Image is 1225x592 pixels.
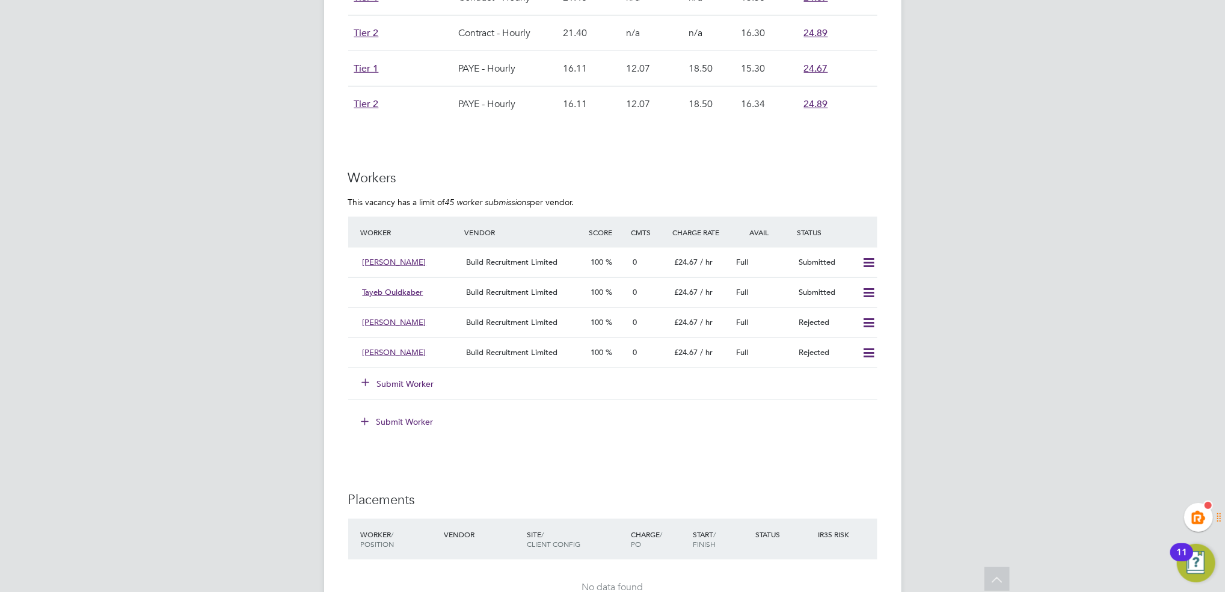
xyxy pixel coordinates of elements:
[348,170,877,187] h3: Workers
[354,27,379,39] span: Tier 2
[628,523,690,555] div: Charge
[794,313,856,333] div: Rejected
[363,347,426,357] span: [PERSON_NAME]
[737,317,749,327] span: Full
[700,287,713,297] span: / hr
[591,287,604,297] span: 100
[794,253,856,273] div: Submitted
[626,27,640,39] span: n/a
[737,347,749,357] span: Full
[700,347,713,357] span: / hr
[628,221,669,243] div: Cmts
[815,523,856,545] div: IR35 Risk
[700,257,713,267] span: / hr
[626,63,650,75] span: 12.07
[354,98,379,110] span: Tier 2
[674,347,698,357] span: £24.67
[794,343,856,363] div: Rejected
[358,221,462,243] div: Worker
[804,63,828,75] span: 24.67
[804,98,828,110] span: 24.89
[586,221,628,243] div: Score
[363,317,426,327] span: [PERSON_NAME]
[669,221,732,243] div: Charge Rate
[674,317,698,327] span: £24.67
[631,529,662,549] span: / PO
[348,197,877,208] p: This vacancy has a limit of per vendor.
[737,287,749,297] span: Full
[626,98,650,110] span: 12.07
[524,523,628,555] div: Site
[633,347,637,357] span: 0
[633,257,637,267] span: 0
[363,257,426,267] span: [PERSON_NAME]
[633,317,637,327] span: 0
[804,27,828,39] span: 24.89
[737,257,749,267] span: Full
[732,221,794,243] div: Avail
[794,283,856,303] div: Submitted
[591,317,604,327] span: 100
[690,523,752,555] div: Start
[361,529,395,549] span: / Position
[633,287,637,297] span: 0
[527,529,580,549] span: / Client Config
[456,87,560,122] div: PAYE - Hourly
[358,523,441,555] div: Worker
[591,257,604,267] span: 100
[456,51,560,86] div: PAYE - Hourly
[456,16,560,51] div: Contract - Hourly
[752,523,815,545] div: Status
[689,27,702,39] span: n/a
[560,87,623,122] div: 16.11
[354,63,379,75] span: Tier 1
[441,523,524,545] div: Vendor
[700,317,713,327] span: / hr
[741,63,765,75] span: 15.30
[560,16,623,51] div: 21.40
[348,492,877,509] h3: Placements
[1177,544,1215,582] button: Open Resource Center, 11 new notifications
[466,257,557,267] span: Build Recruitment Limited
[741,98,765,110] span: 16.34
[591,347,604,357] span: 100
[353,412,443,431] button: Submit Worker
[741,27,765,39] span: 16.30
[445,197,530,208] em: 45 worker submissions
[693,529,716,549] span: / Finish
[560,51,623,86] div: 16.11
[461,221,586,243] div: Vendor
[674,287,698,297] span: £24.67
[689,63,713,75] span: 18.50
[794,221,877,243] div: Status
[466,287,557,297] span: Build Recruitment Limited
[1176,552,1187,568] div: 11
[363,378,435,390] button: Submit Worker
[363,287,423,297] span: Tayeb Ouldkaber
[689,98,713,110] span: 18.50
[674,257,698,267] span: £24.67
[466,347,557,357] span: Build Recruitment Limited
[466,317,557,327] span: Build Recruitment Limited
